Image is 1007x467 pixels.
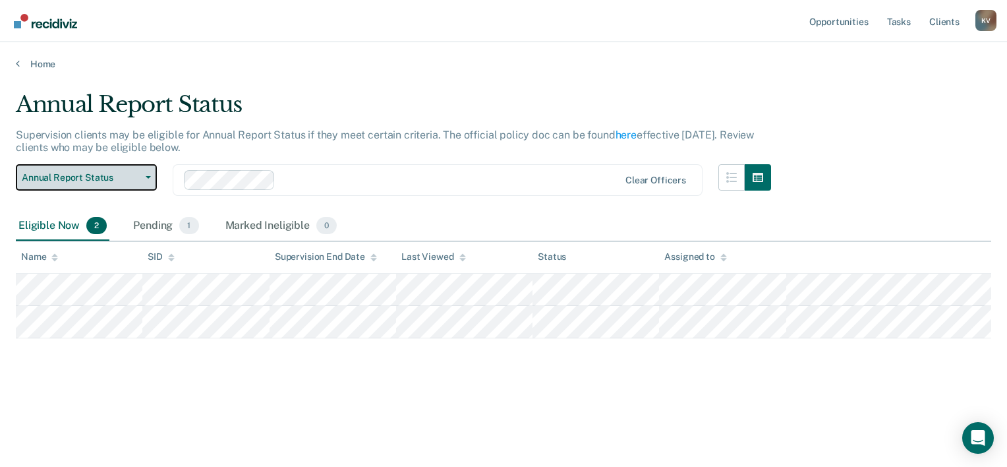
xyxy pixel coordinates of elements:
[14,14,77,28] img: Recidiviz
[616,129,637,141] a: here
[130,212,201,241] div: Pending1
[538,251,566,263] div: Status
[962,422,994,454] div: Open Intercom Messenger
[16,91,771,129] div: Annual Report Status
[21,251,58,263] div: Name
[16,58,991,70] a: Home
[148,251,175,263] div: SID
[664,251,726,263] div: Assigned to
[16,212,109,241] div: Eligible Now2
[22,172,140,183] span: Annual Report Status
[275,251,377,263] div: Supervision End Date
[86,217,107,234] span: 2
[16,164,157,191] button: Annual Report Status
[975,10,996,31] div: K V
[975,10,996,31] button: Profile dropdown button
[316,217,337,234] span: 0
[223,212,340,241] div: Marked Ineligible0
[401,251,465,263] div: Last Viewed
[16,129,754,154] p: Supervision clients may be eligible for Annual Report Status if they meet certain criteria. The o...
[179,217,198,234] span: 1
[625,175,686,186] div: Clear officers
